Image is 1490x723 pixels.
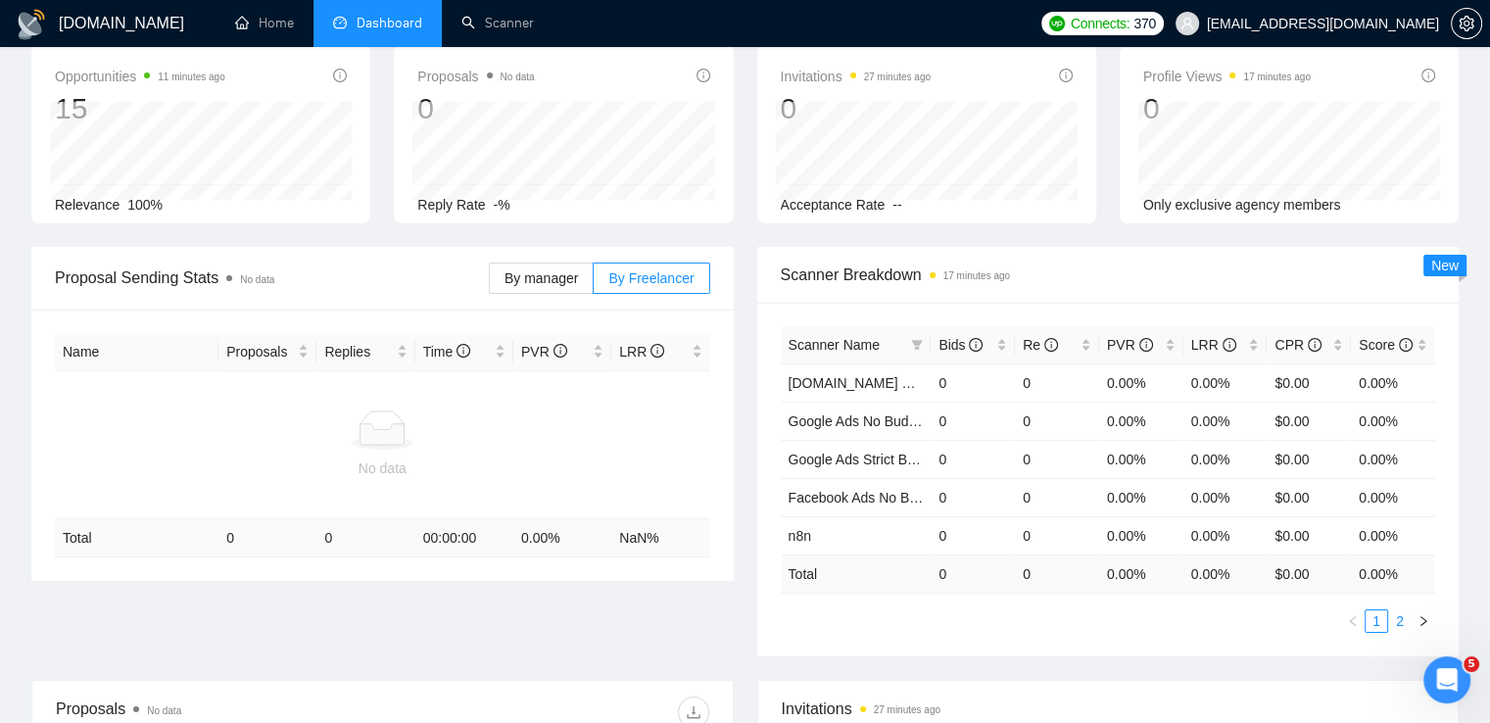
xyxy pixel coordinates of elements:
[1451,16,1482,31] a: setting
[1059,69,1073,82] span: info-circle
[1107,337,1153,353] span: PVR
[1044,338,1058,352] span: info-circle
[1351,363,1435,402] td: 0.00%
[1099,516,1183,554] td: 0.00%
[415,519,513,557] td: 00:00:00
[423,344,470,360] span: Time
[1015,554,1099,593] td: 0
[1412,609,1435,633] li: Next Page
[931,554,1015,593] td: 0
[417,65,534,88] span: Proposals
[1399,338,1413,352] span: info-circle
[781,90,931,127] div: 0
[1267,402,1351,440] td: $0.00
[1099,554,1183,593] td: 0.00 %
[1267,516,1351,554] td: $0.00
[781,197,886,213] span: Acceptance Rate
[1431,258,1459,273] span: New
[1183,554,1268,593] td: 0.00 %
[911,339,923,351] span: filter
[218,333,316,371] th: Proposals
[782,697,1435,721] span: Invitations
[1015,363,1099,402] td: 0
[521,344,567,360] span: PVR
[1267,478,1351,516] td: $0.00
[55,265,489,290] span: Proposal Sending Stats
[55,65,225,88] span: Opportunities
[619,344,664,360] span: LRR
[1099,440,1183,478] td: 0.00%
[55,519,218,557] td: Total
[907,330,927,360] span: filter
[1143,65,1311,88] span: Profile Views
[1183,478,1268,516] td: 0.00%
[1412,609,1435,633] button: right
[158,72,224,82] time: 11 minutes ago
[1139,338,1153,352] span: info-circle
[781,263,1436,287] span: Scanner Breakdown
[1191,337,1236,353] span: LRR
[457,344,470,358] span: info-circle
[892,197,901,213] span: --
[1366,610,1387,632] a: 1
[1071,13,1130,34] span: Connects:
[1015,516,1099,554] td: 0
[789,490,944,506] a: Facebook Ads No Budget
[16,9,47,40] img: logo
[1099,478,1183,516] td: 0.00%
[789,337,880,353] span: Scanner Name
[63,458,702,479] div: No data
[147,705,181,716] span: No data
[1359,337,1412,353] span: Score
[333,69,347,82] span: info-circle
[417,90,534,127] div: 0
[1180,17,1194,30] span: user
[235,15,294,31] a: homeHome
[357,15,422,31] span: Dashboard
[1347,615,1359,627] span: left
[781,554,932,593] td: Total
[1341,609,1365,633] li: Previous Page
[938,337,983,353] span: Bids
[1183,363,1268,402] td: 0.00%
[1351,516,1435,554] td: 0.00%
[650,344,664,358] span: info-circle
[1243,72,1310,82] time: 17 minutes ago
[501,72,535,82] span: No data
[1351,402,1435,440] td: 0.00%
[461,15,534,31] a: searchScanner
[226,341,294,362] span: Proposals
[789,375,1104,391] a: [DOMAIN_NAME] & other tools - [PERSON_NAME]
[1267,440,1351,478] td: $0.00
[1365,609,1388,633] li: 1
[789,413,928,429] a: Google Ads No Budget
[55,197,120,213] span: Relevance
[1183,516,1268,554] td: 0.00%
[608,270,694,286] span: By Freelancer
[1267,554,1351,593] td: $ 0.00
[864,72,931,82] time: 27 minutes ago
[1418,615,1429,627] span: right
[240,274,274,285] span: No data
[1389,610,1411,632] a: 2
[1452,16,1481,31] span: setting
[697,69,710,82] span: info-circle
[55,333,218,371] th: Name
[505,270,578,286] span: By manager
[218,519,316,557] td: 0
[931,440,1015,478] td: 0
[1143,90,1311,127] div: 0
[1223,338,1236,352] span: info-circle
[1421,69,1435,82] span: info-circle
[874,704,940,715] time: 27 minutes ago
[513,519,611,557] td: 0.00 %
[553,344,567,358] span: info-circle
[1049,16,1065,31] img: upwork-logo.png
[1341,609,1365,633] button: left
[1015,440,1099,478] td: 0
[1274,337,1321,353] span: CPR
[789,452,941,467] a: Google Ads Strict Budget
[1015,402,1099,440] td: 0
[931,363,1015,402] td: 0
[943,270,1010,281] time: 17 minutes ago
